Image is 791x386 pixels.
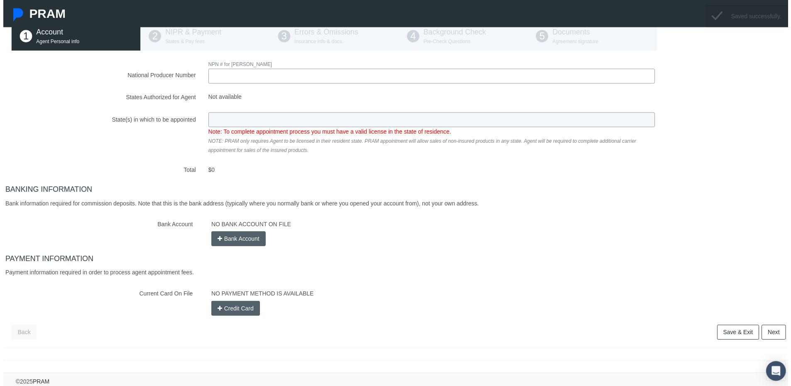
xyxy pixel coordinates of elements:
[210,233,264,248] button: Bank Account
[203,219,296,233] label: NO BANK ACCOUNT ON FILE
[207,129,452,136] span: Note: To complete appointment process you must have a valid license in the state of residence.
[17,30,29,43] span: 1
[2,93,201,105] label: States Authorized for Agent
[210,303,259,318] button: Credit Card
[8,8,22,22] img: Pram Partner
[207,139,638,154] span: NOTE: PRAM only requires Agent to be licensed in their resident state. PRAM appointment will allo...
[26,7,63,20] span: PRAM
[764,327,789,342] a: Next
[33,28,60,37] span: Account
[2,271,192,278] span: Payment information required in order to process agent appointment fees.
[2,113,201,156] label: State(s) in which to be appointed
[203,288,319,303] label: NO PAYMENT METHOD IS AVAILABLE
[2,164,201,178] label: Total
[207,62,271,68] span: NPN # for [PERSON_NAME]
[2,202,479,208] span: Bank information required for commission deposits. Note that this is the bank address (typically ...
[207,93,657,102] span: Not available
[201,164,220,178] span: $0
[2,60,201,84] label: National Producer Number
[769,364,789,384] div: Open Intercom Messenger
[33,38,130,46] p: Agent Personal info
[720,327,762,342] a: Save & Exit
